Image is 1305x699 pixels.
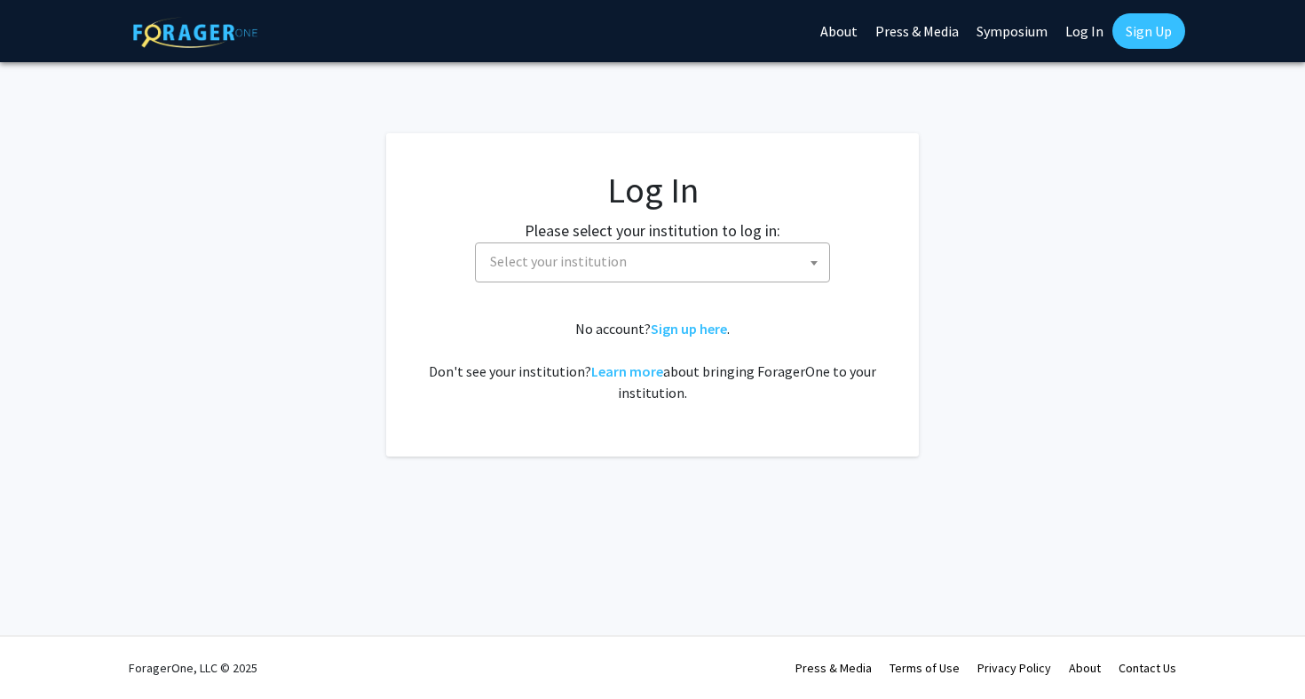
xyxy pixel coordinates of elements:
[133,17,257,48] img: ForagerOne Logo
[977,660,1051,676] a: Privacy Policy
[651,320,727,338] a: Sign up here
[1069,660,1101,676] a: About
[795,660,872,676] a: Press & Media
[422,169,883,211] h1: Log In
[591,362,663,380] a: Learn more about bringing ForagerOne to your institution
[475,242,830,282] span: Select your institution
[483,243,829,280] span: Select your institution
[490,252,627,270] span: Select your institution
[1112,13,1185,49] a: Sign Up
[1119,660,1176,676] a: Contact Us
[890,660,960,676] a: Terms of Use
[129,637,257,699] div: ForagerOne, LLC © 2025
[422,318,883,403] div: No account? . Don't see your institution? about bringing ForagerOne to your institution.
[525,218,780,242] label: Please select your institution to log in:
